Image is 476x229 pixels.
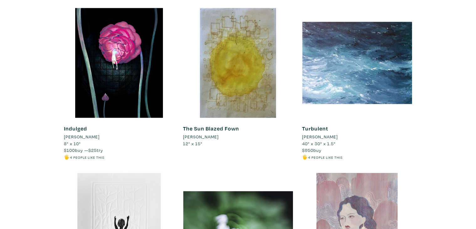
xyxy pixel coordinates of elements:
[64,133,100,140] li: [PERSON_NAME]
[302,147,314,153] span: $950
[308,155,343,160] small: 4 people like this
[70,155,105,160] small: 4 people like this
[64,133,174,140] a: [PERSON_NAME]
[302,141,336,146] span: 40" x 30" x 1.5"
[302,133,412,140] a: [PERSON_NAME]
[64,141,81,146] span: 8" x 10"
[64,154,174,161] li: 🖐️
[64,125,87,132] a: Indulged
[302,154,412,161] li: 🖐️
[183,133,293,140] a: [PERSON_NAME]
[183,133,219,140] li: [PERSON_NAME]
[183,141,203,146] span: 12" x 15"
[302,147,322,153] span: buy
[64,147,75,153] span: $100
[302,125,328,132] a: Turbulent
[302,133,338,140] li: [PERSON_NAME]
[183,125,239,132] a: The Sun Blazed Fown
[89,147,97,153] span: $25
[64,147,103,153] span: buy — try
